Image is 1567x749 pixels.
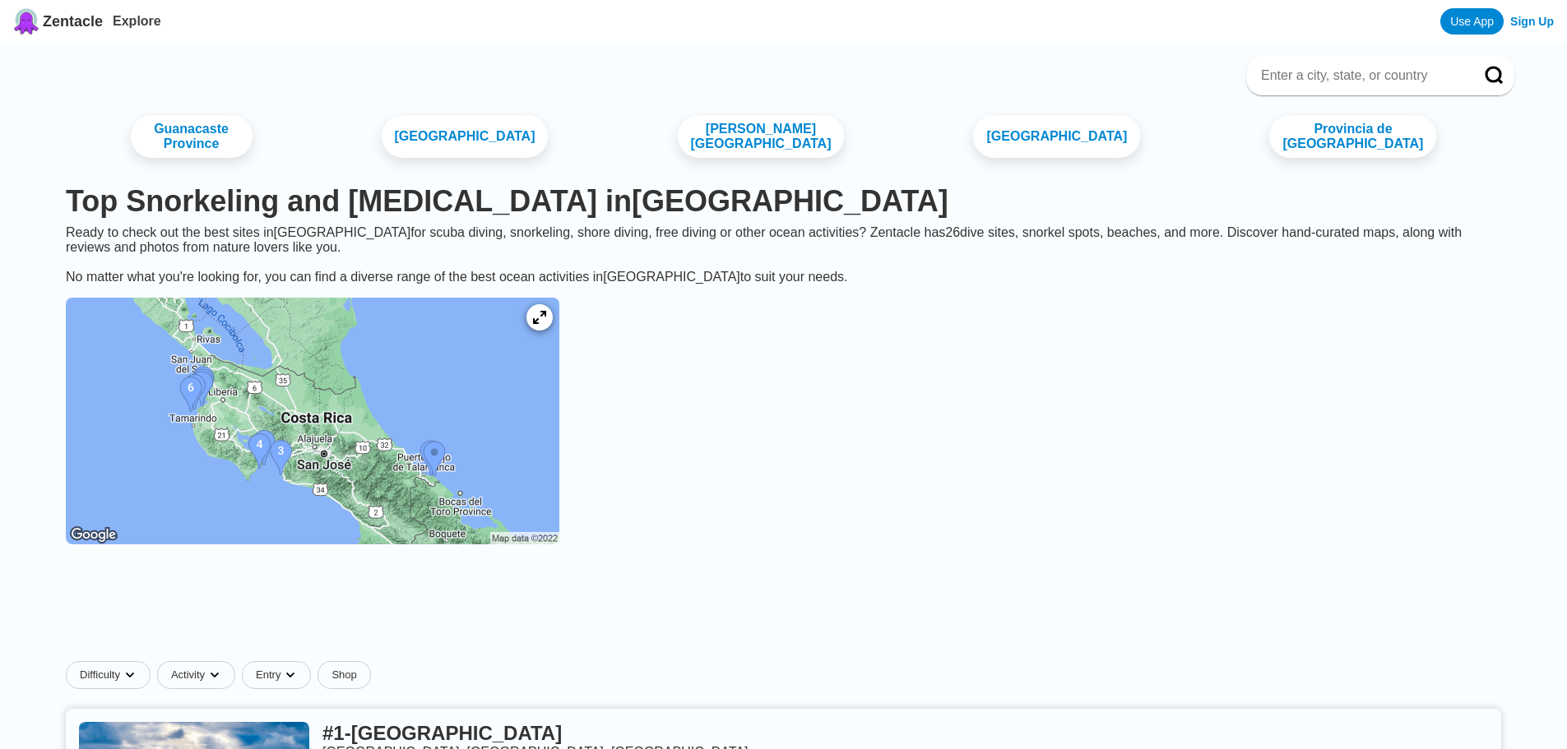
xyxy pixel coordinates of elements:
[973,115,1140,158] a: [GEOGRAPHIC_DATA]
[382,115,549,158] a: [GEOGRAPHIC_DATA]
[1259,67,1462,84] input: Enter a city, state, or country
[80,668,120,682] span: Difficulty
[66,298,559,544] img: Costa Rica dive site map
[1510,15,1554,28] a: Sign Up
[13,8,39,35] img: Zentacle logo
[13,8,103,35] a: Zentacle logoZentacle
[66,661,157,689] button: Difficultydropdown caret
[284,668,297,682] img: dropdown caret
[242,661,318,689] button: Entrydropdown caret
[1440,8,1504,35] a: Use App
[1269,115,1436,158] a: Provincia de [GEOGRAPHIC_DATA]
[113,14,161,28] a: Explore
[318,661,370,689] a: Shop
[171,668,205,682] span: Activity
[208,668,221,682] img: dropdown caret
[66,184,1501,219] h1: Top Snorkeling and [MEDICAL_DATA] in [GEOGRAPHIC_DATA]
[53,225,1514,284] div: Ready to check out the best sites in [GEOGRAPHIC_DATA] for scuba diving, snorkeling, shore diving...
[256,668,280,682] span: Entry
[53,284,573,561] a: Costa Rica dive site map
[131,115,253,158] a: Guanacaste Province
[123,668,137,682] img: dropdown caret
[43,13,103,30] span: Zentacle
[157,661,242,689] button: Activitydropdown caret
[678,115,845,158] a: [PERSON_NAME][GEOGRAPHIC_DATA]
